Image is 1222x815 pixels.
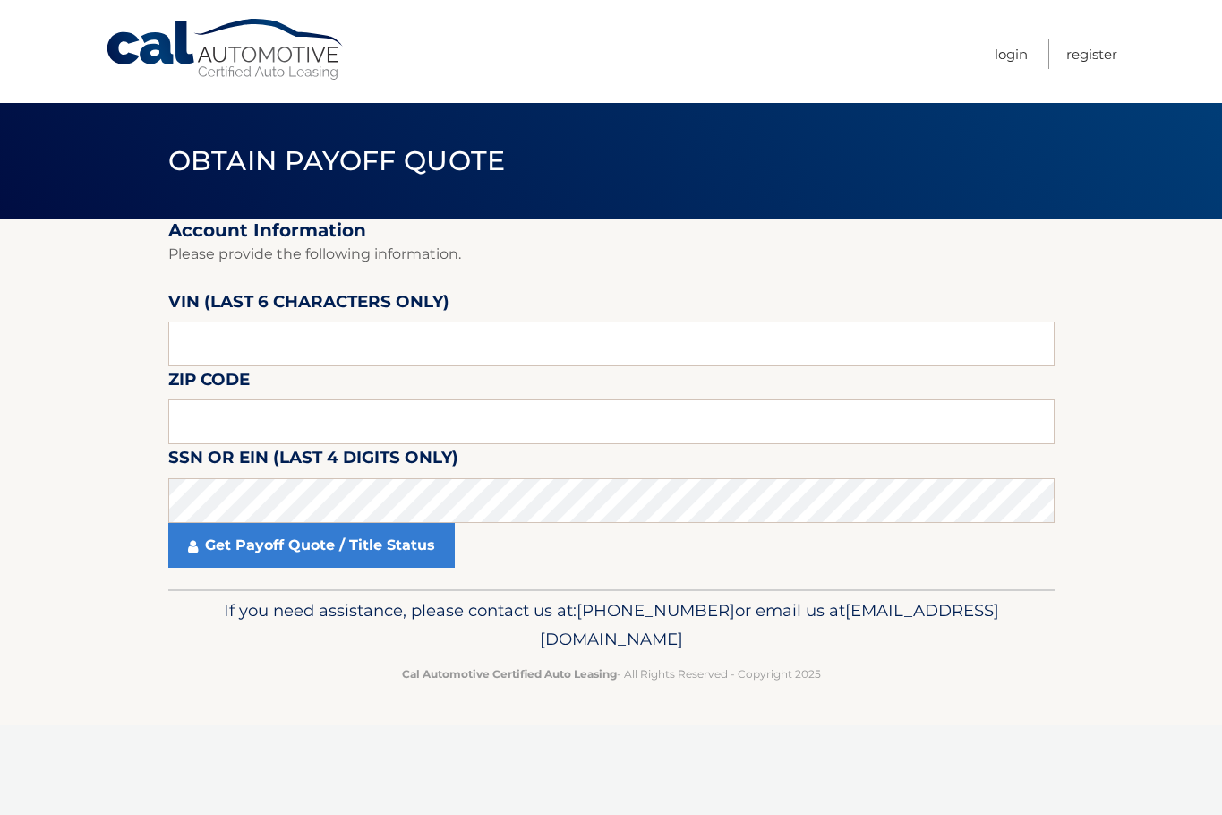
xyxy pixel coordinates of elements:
[180,596,1043,654] p: If you need assistance, please contact us at: or email us at
[402,667,617,681] strong: Cal Automotive Certified Auto Leasing
[168,288,449,322] label: VIN (last 6 characters only)
[168,523,455,568] a: Get Payoff Quote / Title Status
[168,219,1055,242] h2: Account Information
[168,444,458,477] label: SSN or EIN (last 4 digits only)
[577,600,735,621] span: [PHONE_NUMBER]
[168,242,1055,267] p: Please provide the following information.
[105,18,346,81] a: Cal Automotive
[995,39,1028,69] a: Login
[1066,39,1117,69] a: Register
[168,366,250,399] label: Zip Code
[180,665,1043,683] p: - All Rights Reserved - Copyright 2025
[168,144,506,177] span: Obtain Payoff Quote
